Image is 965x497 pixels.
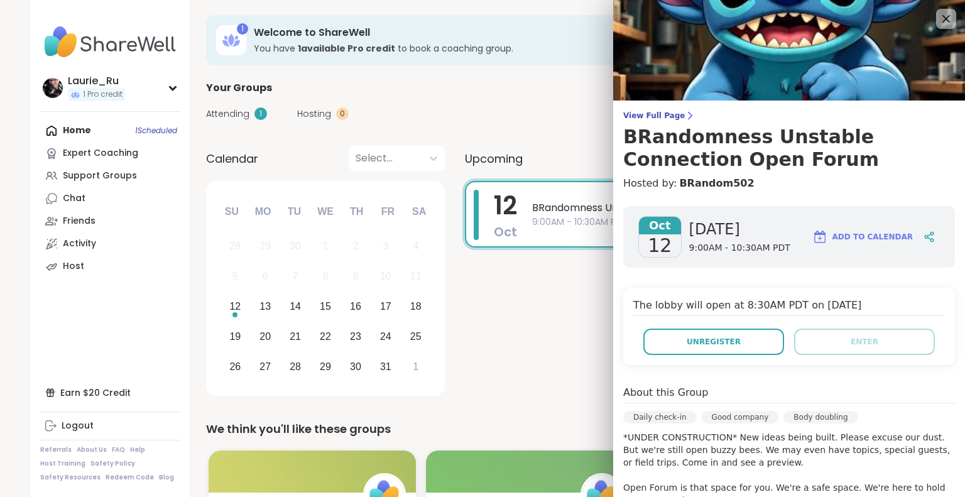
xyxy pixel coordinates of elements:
span: View Full Page [623,111,955,121]
div: Choose Thursday, October 16th, 2025 [342,293,369,320]
div: Th [343,198,371,226]
div: Activity [63,238,96,250]
div: 20 [259,328,271,345]
div: 23 [350,328,361,345]
div: Support Groups [63,170,137,182]
a: Chat [40,187,180,210]
a: Support Groups [40,165,180,187]
h3: Welcome to ShareWell [254,26,792,40]
div: 2 [352,238,358,254]
span: 9:00AM - 10:30AM PDT [689,242,790,254]
div: Daily check-in [623,411,697,423]
b: 1 available Pro credit [298,42,395,55]
span: Attending [206,107,249,121]
div: Choose Saturday, November 1st, 2025 [402,353,429,380]
img: ShareWell Nav Logo [40,20,180,64]
div: Expert Coaching [63,147,138,160]
div: 31 [380,358,391,375]
div: Tu [280,198,308,226]
span: Unregister [687,336,741,347]
div: 27 [259,358,271,375]
span: [DATE] [689,219,790,239]
div: 9 [352,268,358,285]
a: Host [40,255,180,278]
a: Referrals [40,445,72,454]
div: We think you'll like these groups [206,420,920,438]
span: Oct [639,217,681,234]
span: Upcoming [465,150,523,167]
div: Not available Wednesday, October 8th, 2025 [312,263,339,290]
div: 17 [380,298,391,315]
a: View Full PageBRandomness Unstable Connection Open Forum [623,111,955,171]
a: Safety Policy [90,459,135,468]
div: Sa [405,198,433,226]
div: Good company [702,411,779,423]
div: Choose Monday, October 20th, 2025 [252,323,279,350]
div: Not available Tuesday, October 7th, 2025 [282,263,309,290]
div: 14 [290,298,301,315]
div: 26 [229,358,241,375]
div: 22 [320,328,331,345]
a: Logout [40,415,180,437]
div: 12 [229,298,241,315]
span: Add to Calendar [832,231,913,243]
div: Friends [63,215,95,227]
div: 1 [237,23,248,35]
div: 25 [410,328,422,345]
div: Fr [374,198,401,226]
div: Chat [63,192,85,205]
a: Host Training [40,459,85,468]
div: Choose Friday, October 17th, 2025 [372,293,399,320]
button: Add to Calendar [807,222,919,252]
div: 19 [229,328,241,345]
div: 8 [323,268,329,285]
span: Your Groups [206,80,272,96]
span: 9:00AM - 10:30AM PDT [532,216,896,229]
div: Laurie_Ru [68,74,125,88]
div: Choose Saturday, October 25th, 2025 [402,323,429,350]
span: Hosting [297,107,331,121]
div: 10 [380,268,391,285]
div: 5 [232,268,238,285]
div: Choose Monday, October 13th, 2025 [252,293,279,320]
div: Mo [249,198,276,226]
img: Laurie_Ru [43,78,63,98]
span: BRandomness Unstable Connection Open Forum [532,200,896,216]
span: 12 [648,234,672,257]
div: Choose Sunday, October 19th, 2025 [222,323,249,350]
div: Not available Wednesday, October 1st, 2025 [312,233,339,260]
div: Choose Saturday, October 18th, 2025 [402,293,429,320]
div: Logout [62,420,94,432]
span: Enter [851,336,878,347]
h4: About this Group [623,385,708,400]
h3: BRandomness Unstable Connection Open Forum [623,126,955,171]
div: 6 [263,268,268,285]
div: Choose Wednesday, October 15th, 2025 [312,293,339,320]
div: Not available Sunday, October 5th, 2025 [222,263,249,290]
a: About Us [77,445,107,454]
span: 1 Pro credit [83,89,123,100]
div: Not available Saturday, October 11th, 2025 [402,263,429,290]
div: 30 [350,358,361,375]
a: Redeem Code [106,473,154,482]
div: 7 [293,268,298,285]
div: Body doubling [783,411,858,423]
div: 4 [413,238,418,254]
a: FAQ [112,445,125,454]
div: 11 [410,268,422,285]
h3: You have to book a coaching group. [254,42,792,55]
div: Not available Friday, October 10th, 2025 [372,263,399,290]
div: 28 [229,238,241,254]
div: Su [218,198,246,226]
img: ShareWell Logomark [812,229,827,244]
div: 28 [290,358,301,375]
h4: The lobby will open at 8:30AM PDT on [DATE] [633,298,945,316]
div: 0 [336,107,349,120]
div: Choose Thursday, October 23rd, 2025 [342,323,369,350]
a: Help [130,445,145,454]
div: Choose Thursday, October 30th, 2025 [342,353,369,380]
div: Not available Thursday, October 2nd, 2025 [342,233,369,260]
div: 16 [350,298,361,315]
div: 29 [320,358,331,375]
div: Choose Wednesday, October 29th, 2025 [312,353,339,380]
